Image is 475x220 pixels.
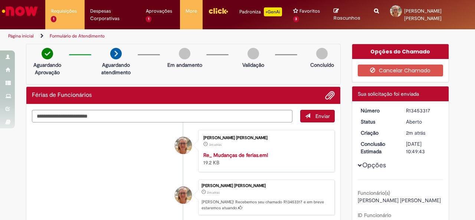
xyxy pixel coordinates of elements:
[146,16,151,22] span: 1
[358,190,390,196] b: Funcionário(s)
[8,33,34,39] a: Página inicial
[355,129,401,137] dt: Criação
[315,113,330,119] span: Enviar
[203,152,268,158] a: Re_ Mudanças de ferias.eml
[98,61,134,76] p: Aguardando atendimento
[1,4,39,19] img: ServiceNow
[293,16,299,22] span: 3
[202,184,331,188] div: [PERSON_NAME] [PERSON_NAME]
[51,7,77,15] span: Requisições
[179,48,190,59] img: img-circle-grey.png
[358,212,391,219] b: ID Funcionário
[167,61,202,69] p: Em andamento
[310,61,334,69] p: Concluído
[51,16,56,22] span: 1
[406,129,425,136] span: 2m atrás
[239,7,282,16] div: Padroniza
[325,91,335,100] button: Adicionar anexos
[242,61,264,69] p: Validação
[110,48,122,59] img: arrow-next.png
[29,61,65,76] p: Aguardando Aprovação
[32,110,292,122] textarea: Digite sua mensagem aqui...
[358,197,441,204] span: [PERSON_NAME] [PERSON_NAME]
[358,91,419,97] span: Sua solicitação foi enviada
[175,187,192,204] div: Maria Guillermina Galarreta Bolia
[300,110,335,122] button: Enviar
[355,140,401,155] dt: Conclusão Estimada
[406,118,440,125] div: Aberto
[248,48,259,59] img: img-circle-grey.png
[207,190,220,195] span: 2m atrás
[203,151,327,166] div: 19.2 KB
[146,7,172,15] span: Aprovações
[404,8,442,22] span: [PERSON_NAME] [PERSON_NAME]
[355,118,401,125] dt: Status
[358,65,443,76] button: Cancelar Chamado
[6,29,311,43] ul: Trilhas de página
[207,190,220,195] time: 27/08/2025 15:49:38
[406,140,440,155] div: [DATE] 10:49:43
[406,129,440,137] div: 27/08/2025 15:49:38
[209,142,222,147] span: 3m atrás
[355,107,401,114] dt: Número
[202,199,331,211] p: [PERSON_NAME]! Recebemos seu chamado R13453317 e em breve estaremos atuando.
[316,48,328,59] img: img-circle-grey.png
[186,7,197,15] span: More
[334,14,360,22] span: Rascunhos
[352,44,449,59] div: Opções do Chamado
[203,136,327,140] div: [PERSON_NAME] [PERSON_NAME]
[264,7,282,16] p: +GenAi
[406,129,425,136] time: 27/08/2025 15:49:38
[50,33,105,39] a: Formulário de Atendimento
[90,7,135,22] span: Despesas Corporativas
[334,8,363,22] a: Rascunhos
[209,142,222,147] time: 27/08/2025 15:48:55
[32,180,335,215] li: Maria Guillermina Galarreta Bolia
[32,92,92,99] h2: Férias de Funcionários Histórico de tíquete
[208,5,228,16] img: click_logo_yellow_360x200.png
[299,7,320,15] span: Favoritos
[42,48,53,59] img: check-circle-green.png
[406,107,440,114] div: R13453317
[175,137,192,154] div: Maria Guillermina Galarreta Bolia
